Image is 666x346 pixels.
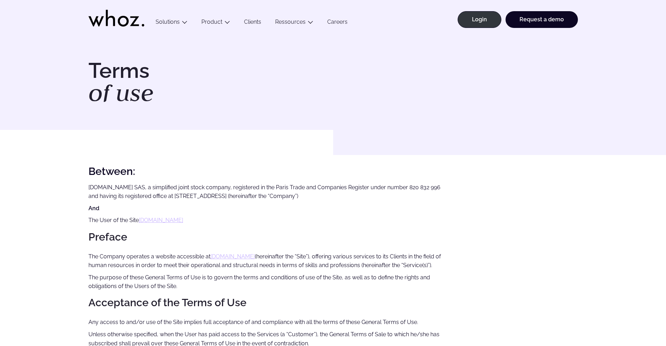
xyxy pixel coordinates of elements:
a: Product [201,19,222,25]
p: The purpose of these General Terms of Use is to govern the terms and conditions of use of the Sit... [88,273,446,291]
strong: Between [88,165,133,177]
h1: Terms [88,60,330,105]
p: The User of the Site [88,216,446,224]
button: Ressources [268,19,320,28]
h2: Preface [88,231,446,243]
button: Solutions [149,19,194,28]
a: Login [458,11,501,28]
a: [DOMAIN_NAME] [139,217,183,223]
button: Product [194,19,237,28]
iframe: Chatbot [620,300,656,336]
p: The Company operates a website accessible at (hereinafter the “Site”), offering various services ... [88,252,446,270]
a: Careers [320,19,355,28]
a: Request a demo [506,11,578,28]
em: of use [88,77,154,108]
a: Ressources [275,19,306,25]
p: [DOMAIN_NAME] SAS, a simplified joint stock company, registered in the Paris Trade and Companies ... [88,183,446,201]
h2: Acceptance of the Terms of Use [88,297,446,308]
a: [DOMAIN_NAME] [210,253,255,260]
p: Any access to and/or use of the Site implies full acceptance of and compliance with all the terms... [88,318,446,326]
p: : [88,166,446,177]
a: Clients [237,19,268,28]
strong: And [88,205,99,212]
